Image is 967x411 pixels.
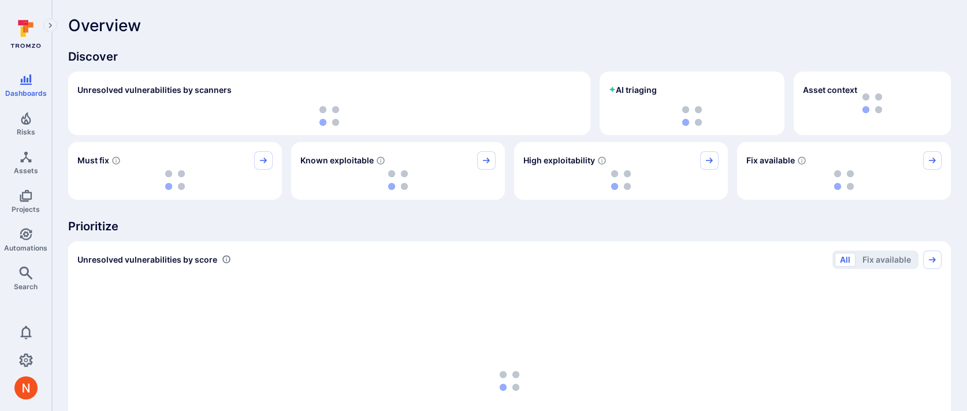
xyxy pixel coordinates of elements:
[4,244,47,252] span: Automations
[5,89,47,98] span: Dashboards
[43,18,57,32] button: Expand navigation menu
[797,156,806,165] svg: Vulnerabilities with fix available
[14,376,38,399] div: Neeren Patki
[500,371,519,391] img: Loading...
[609,84,657,96] h2: AI triaging
[835,253,856,267] button: All
[611,170,631,190] img: Loading...
[300,155,374,166] span: Known exploitable
[14,376,38,399] img: ACg8ocIprwjrgDQnDsNSk9Ghn5p5-B8DpAKWoJ5Gi9syOE4K59tr4Q=s96-c
[12,205,40,214] span: Projects
[609,106,775,126] div: loading spinner
[746,170,942,190] div: loading spinner
[14,166,38,175] span: Assets
[17,128,35,136] span: Risks
[523,155,595,166] span: High exploitability
[165,170,185,190] img: Loading...
[746,155,795,166] span: Fix available
[834,170,854,190] img: Loading...
[77,155,109,166] span: Must fix
[68,16,141,35] span: Overview
[803,84,857,96] span: Asset context
[514,142,728,200] div: High exploitability
[77,84,232,96] h2: Unresolved vulnerabilities by scanners
[376,156,385,165] svg: Confirmed exploitable by KEV
[291,142,505,200] div: Known exploitable
[77,170,273,190] div: loading spinner
[222,253,231,266] div: Number of vulnerabilities in status 'Open' 'Triaged' and 'In process' grouped by score
[111,156,121,165] svg: Risk score >=40 , missed SLA
[597,156,607,165] svg: EPSS score ≥ 0.7
[68,218,951,234] span: Prioritize
[319,106,339,126] img: Loading...
[388,170,408,190] img: Loading...
[77,254,217,266] span: Unresolved vulnerabilities by score
[68,142,282,200] div: Must fix
[14,282,38,291] span: Search
[737,142,951,200] div: Fix available
[68,48,951,65] span: Discover
[77,106,581,126] div: loading spinner
[857,253,916,267] button: Fix available
[682,106,702,126] img: Loading...
[523,170,719,190] div: loading spinner
[46,21,54,31] i: Expand navigation menu
[300,170,496,190] div: loading spinner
